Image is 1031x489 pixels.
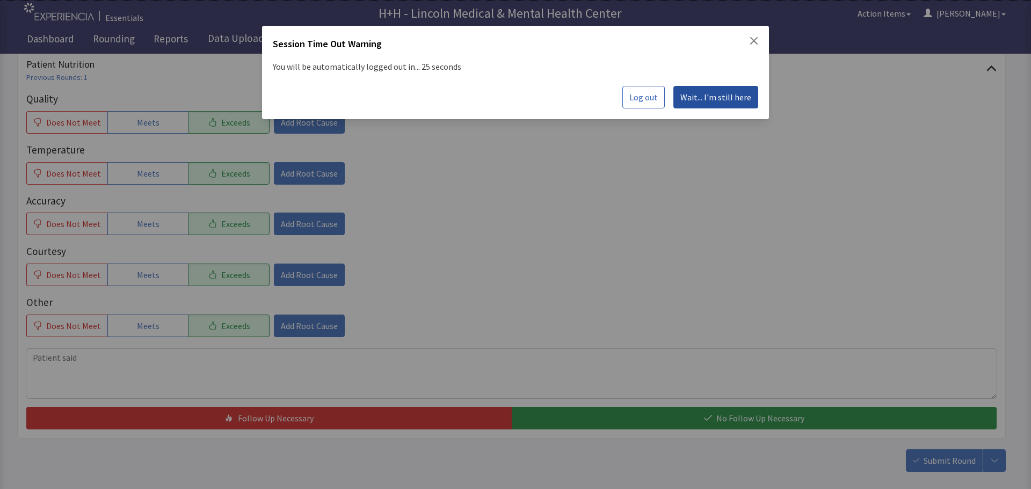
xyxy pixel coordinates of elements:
[673,86,758,108] button: Wait... I'm still here
[273,56,758,77] p: You will be automatically logged out in... 25 seconds
[622,86,665,108] button: Log out
[629,91,658,104] span: Log out
[680,91,751,104] span: Wait... I'm still here
[750,37,758,45] button: Close
[273,37,382,56] h2: Session Time Out Warning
